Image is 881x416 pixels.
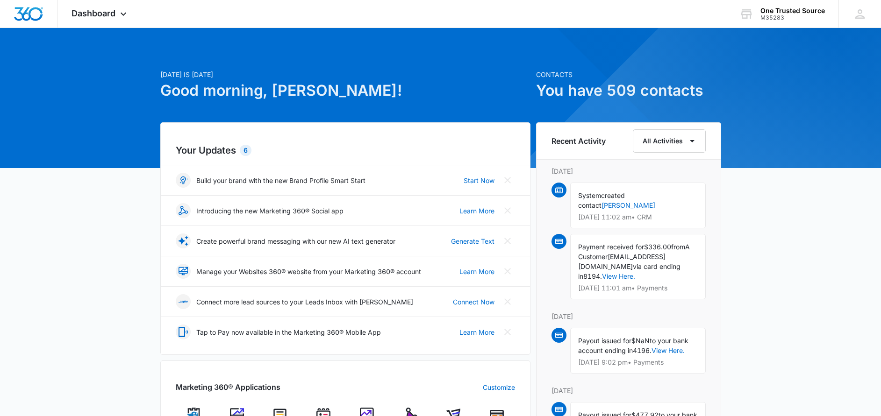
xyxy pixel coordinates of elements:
[451,236,494,246] a: Generate Text
[459,327,494,337] a: Learn More
[500,233,515,248] button: Close
[578,191,625,209] span: created contact
[631,337,650,345] span: $NaN
[160,79,530,102] h1: Good morning, [PERSON_NAME]!
[464,176,494,185] a: Start Now
[602,201,655,209] a: [PERSON_NAME]
[578,253,666,270] span: [EMAIL_ADDRESS][DOMAIN_NAME]
[196,176,365,185] p: Build your brand with the new Brand Profile Smart Start
[633,129,706,153] button: All Activities
[500,173,515,188] button: Close
[196,327,381,337] p: Tap to Pay now available in the Marketing 360® Mobile App
[578,359,698,366] p: [DATE] 9:02 pm • Payments
[72,8,115,18] span: Dashboard
[160,70,530,79] p: [DATE] is [DATE]
[552,166,706,176] p: [DATE]
[176,143,515,157] h2: Your Updates
[583,272,602,280] span: 8194.
[196,236,395,246] p: Create powerful brand messaging with our new AI text generator
[196,267,421,276] p: Manage your Websites 360® website from your Marketing 360® account
[500,203,515,218] button: Close
[240,145,251,156] div: 6
[644,243,671,251] span: $336.00
[552,135,606,147] h6: Recent Activity
[578,285,698,291] p: [DATE] 11:01 am • Payments
[602,272,635,280] a: View Here.
[760,7,825,14] div: account name
[578,214,698,220] p: [DATE] 11:02 am • CRM
[459,206,494,216] a: Learn More
[500,294,515,309] button: Close
[500,324,515,339] button: Close
[459,267,494,276] a: Learn More
[453,297,494,307] a: Connect Now
[552,311,706,321] p: [DATE]
[483,382,515,392] a: Customize
[633,346,652,354] span: 4196.
[552,386,706,395] p: [DATE]
[760,14,825,21] div: account id
[536,70,721,79] p: Contacts
[500,264,515,279] button: Close
[578,191,601,199] span: System
[578,337,631,345] span: Payout issued for
[671,243,685,251] span: from
[196,297,413,307] p: Connect more lead sources to your Leads Inbox with [PERSON_NAME]
[536,79,721,102] h1: You have 509 contacts
[578,243,644,251] span: Payment received for
[176,381,280,393] h2: Marketing 360® Applications
[196,206,344,216] p: Introducing the new Marketing 360® Social app
[652,346,685,354] a: View Here.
